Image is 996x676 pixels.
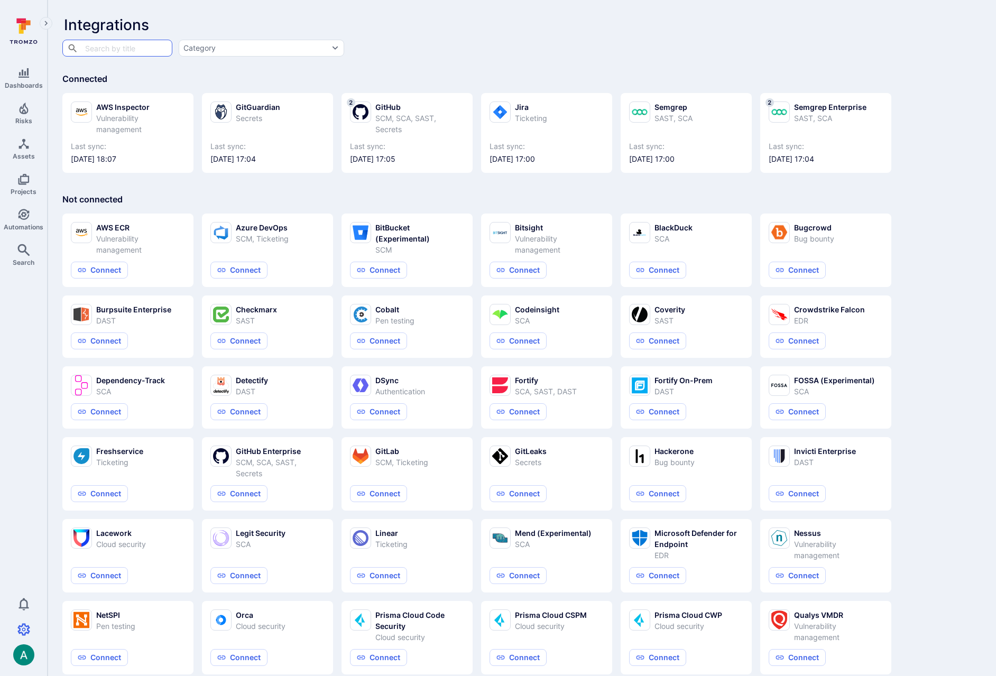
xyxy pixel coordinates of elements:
[769,485,826,502] button: Connect
[794,621,883,643] div: Vulnerability management
[96,609,135,621] div: NetSPI
[236,101,280,113] div: GitGuardian
[375,632,464,643] div: Cloud security
[794,315,865,326] div: EDR
[71,101,185,164] a: AWS InspectorVulnerability managementLast sync:[DATE] 18:07
[96,233,185,255] div: Vulnerability management
[515,621,587,632] div: Cloud security
[183,43,216,53] div: Category
[62,194,123,205] span: Not connected
[236,113,280,124] div: Secrets
[210,567,268,584] button: Connect
[15,117,32,125] span: Risks
[375,386,425,397] div: Authentication
[629,649,686,666] button: Connect
[769,649,826,666] button: Connect
[350,101,464,164] a: 2GitHubSCM, SCA, SAST, SecretsLast sync:[DATE] 17:05
[515,609,587,621] div: Prisma Cloud CSPM
[96,446,143,457] div: Freshservice
[794,446,856,457] div: Invicti Enterprise
[766,98,774,107] span: 2
[71,154,185,164] span: [DATE] 18:07
[210,332,268,349] button: Connect
[654,550,743,561] div: EDR
[654,457,695,468] div: Bug bounty
[794,609,883,621] div: Qualys VMDR
[515,457,547,468] div: Secrets
[769,403,826,420] button: Connect
[82,39,151,57] input: Search by title
[769,101,883,164] a: 2Semgrep EnterpriseSAST, SCALast sync:[DATE] 17:04
[236,539,285,550] div: SCA
[96,101,185,113] div: AWS Inspector
[42,19,50,28] i: Expand navigation menu
[71,649,128,666] button: Connect
[515,315,559,326] div: SCA
[96,457,143,468] div: Ticketing
[629,567,686,584] button: Connect
[347,98,355,107] span: 2
[515,222,604,233] div: Bitsight
[769,262,826,279] button: Connect
[490,567,547,584] button: Connect
[654,375,713,386] div: Fortify On-Prem
[71,141,185,152] span: Last sync:
[490,485,547,502] button: Connect
[794,113,866,124] div: SAST, SCA
[210,262,268,279] button: Connect
[236,304,277,315] div: Checkmarx
[71,332,128,349] button: Connect
[350,485,407,502] button: Connect
[96,113,185,135] div: Vulnerability management
[515,539,592,550] div: SCA
[71,567,128,584] button: Connect
[4,223,43,231] span: Automations
[629,485,686,502] button: Connect
[96,222,185,233] div: AWS ECR
[654,527,743,550] div: Microsoft Defender for Endpoint
[13,644,34,665] div: Arjan Dehar
[490,403,547,420] button: Connect
[96,527,146,539] div: Lacework
[794,527,883,539] div: Nessus
[794,101,866,113] div: Semgrep Enterprise
[350,332,407,349] button: Connect
[179,40,344,57] button: Category
[350,154,464,164] span: [DATE] 17:05
[96,375,165,386] div: Dependency-Track
[654,113,693,124] div: SAST, SCA
[769,141,883,152] span: Last sync:
[236,527,285,539] div: Legit Security
[654,315,685,326] div: SAST
[654,222,693,233] div: BlackDuck
[490,649,547,666] button: Connect
[490,332,547,349] button: Connect
[64,16,149,34] span: Integrations
[769,567,826,584] button: Connect
[210,403,268,420] button: Connect
[96,539,146,550] div: Cloud security
[96,304,171,315] div: Burpsuite Enterprise
[654,101,693,113] div: Semgrep
[654,609,722,621] div: Prisma Cloud CWP
[629,101,743,164] a: SemgrepSAST, SCALast sync:[DATE] 17:00
[629,141,743,152] span: Last sync:
[375,101,464,113] div: GitHub
[654,446,695,457] div: Hackerone
[350,567,407,584] button: Connect
[629,262,686,279] button: Connect
[794,386,875,397] div: SCA
[210,485,268,502] button: Connect
[515,304,559,315] div: Codeinsight
[794,222,834,233] div: Bugcrowd
[794,539,883,561] div: Vulnerability management
[654,621,722,632] div: Cloud security
[375,244,464,255] div: SCM
[515,233,604,255] div: Vulnerability management
[769,332,826,349] button: Connect
[40,17,52,30] button: Expand navigation menu
[515,527,592,539] div: Mend (Experimental)
[375,457,428,468] div: SCM, Ticketing
[654,304,685,315] div: Coverity
[375,446,428,457] div: GitLab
